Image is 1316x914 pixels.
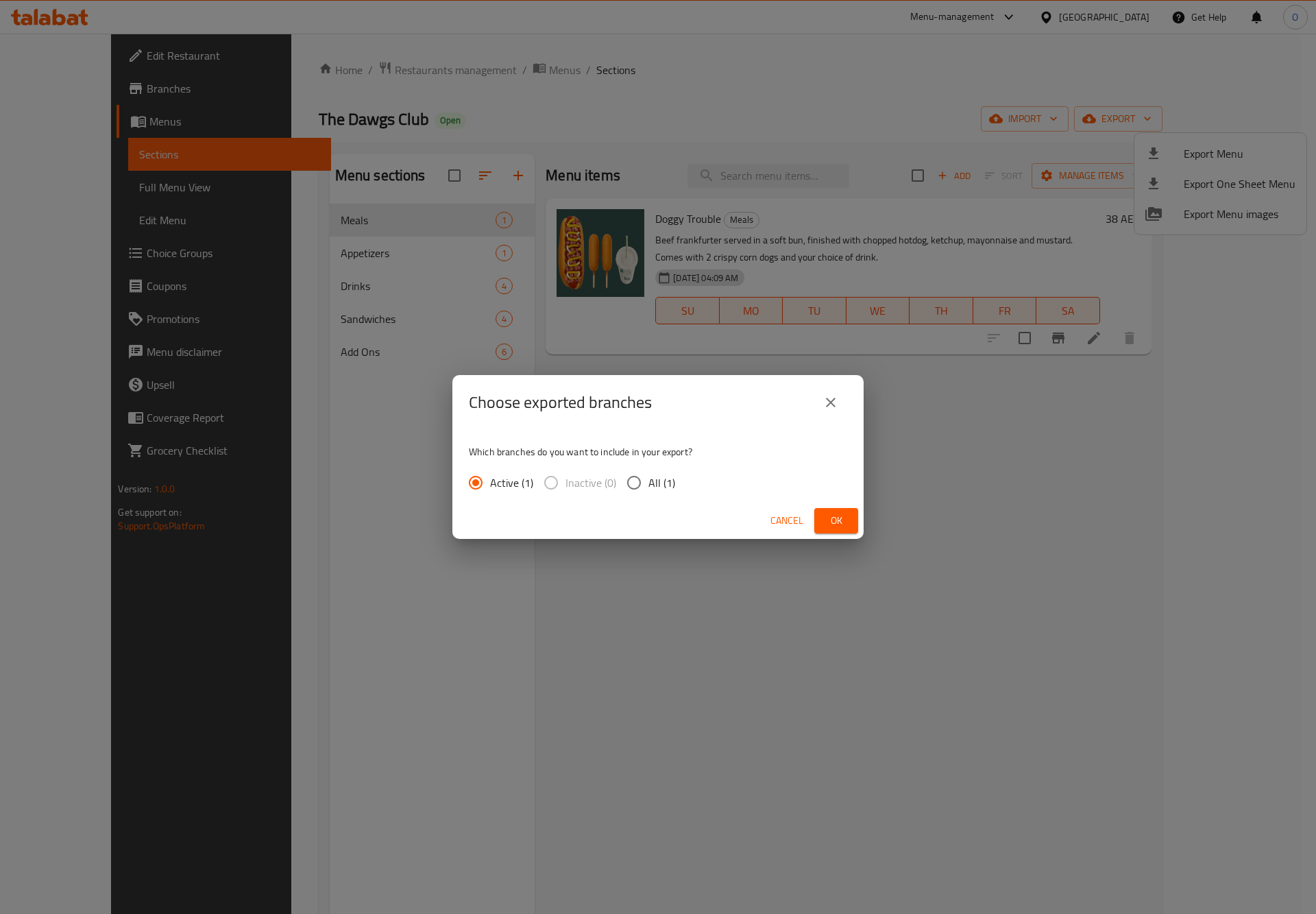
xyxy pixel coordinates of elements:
[825,512,847,529] span: Ok
[648,474,675,491] span: All (1)
[814,386,847,419] button: close
[490,474,533,491] span: Active (1)
[469,445,847,459] p: Which branches do you want to include in your export?
[469,392,652,413] h2: Choose exported branches
[770,512,803,529] span: Cancel
[814,508,858,533] button: Ok
[565,474,616,491] span: Inactive (0)
[765,508,809,533] button: Cancel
